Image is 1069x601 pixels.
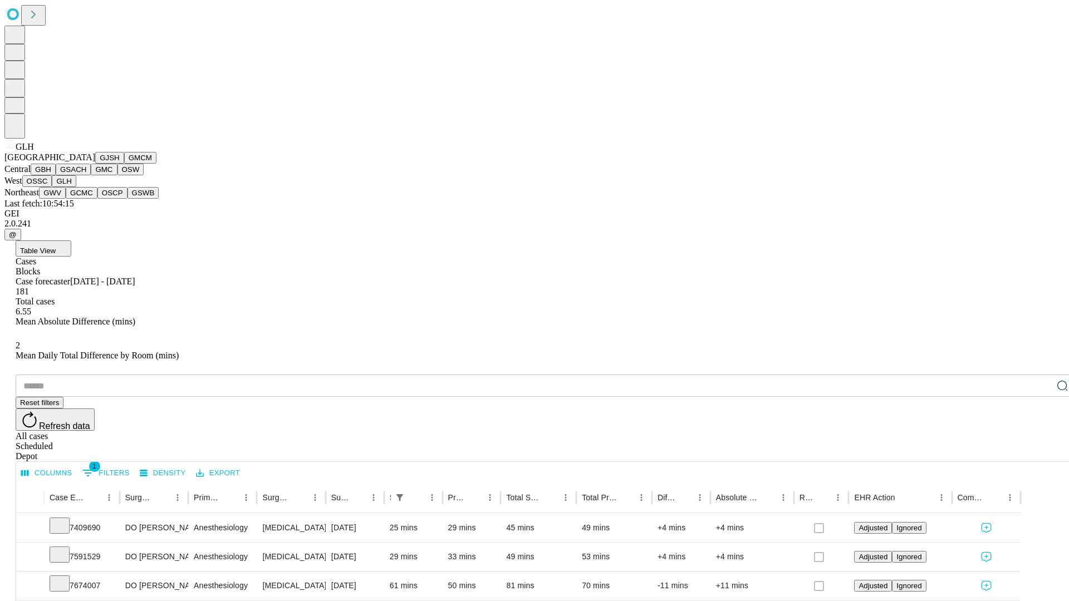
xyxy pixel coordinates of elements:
[307,490,323,505] button: Menu
[16,397,63,408] button: Reset filters
[582,572,646,600] div: 70 mins
[390,514,437,542] div: 25 mins
[448,572,496,600] div: 50 mins
[542,490,558,505] button: Sort
[815,490,830,505] button: Sort
[80,464,133,482] button: Show filters
[22,577,38,596] button: Expand
[52,175,76,187] button: GLH
[4,219,1065,229] div: 2.0.241
[194,572,251,600] div: Anesthesiology
[366,490,381,505] button: Menu
[124,152,156,164] button: GMCM
[194,514,251,542] div: Anesthesiology
[9,230,17,239] span: @
[658,543,705,571] div: +4 mins
[958,493,985,502] div: Comments
[262,543,320,571] div: [MEDICAL_DATA]) W/STENT REMOVAL AND EXCHANGE; INC DILATION, GUIDE WIRE AND [MEDICAL_DATA]
[22,519,38,538] button: Expand
[854,551,892,563] button: Adjusted
[331,572,379,600] div: [DATE]
[892,522,926,534] button: Ignored
[896,582,921,590] span: Ignored
[125,514,183,542] div: DO [PERSON_NAME] B Do
[331,493,349,502] div: Surgery Date
[16,341,20,350] span: 2
[4,188,39,197] span: Northeast
[892,551,926,563] button: Ignored
[262,514,320,542] div: [MEDICAL_DATA] FLEXIBLE PROXIMAL DIAGNOSTIC
[716,572,788,600] div: +11 mins
[392,490,408,505] button: Show filters
[137,465,189,482] button: Density
[582,514,646,542] div: 49 mins
[896,490,912,505] button: Sort
[482,490,498,505] button: Menu
[16,142,34,151] span: GLH
[16,408,95,431] button: Refresh data
[392,490,408,505] div: 1 active filter
[716,493,759,502] div: Absolute Difference
[223,490,238,505] button: Sort
[4,152,95,162] span: [GEOGRAPHIC_DATA]
[859,524,887,532] span: Adjusted
[859,553,887,561] span: Adjusted
[987,490,1002,505] button: Sort
[101,490,117,505] button: Menu
[658,572,705,600] div: -11 mins
[582,493,617,502] div: Total Predicted Duration
[776,490,791,505] button: Menu
[31,164,56,175] button: GBH
[830,490,846,505] button: Menu
[50,543,114,571] div: 7591529
[760,490,776,505] button: Sort
[86,490,101,505] button: Sort
[448,514,496,542] div: 29 mins
[16,317,135,326] span: Mean Absolute Difference (mins)
[70,277,135,286] span: [DATE] - [DATE]
[896,553,921,561] span: Ignored
[56,164,91,175] button: GSACH
[4,199,74,208] span: Last fetch: 10:54:15
[506,514,571,542] div: 45 mins
[39,421,90,431] span: Refresh data
[292,490,307,505] button: Sort
[716,514,788,542] div: +4 mins
[194,543,251,571] div: Anesthesiology
[125,493,153,502] div: Surgeon Name
[390,543,437,571] div: 29 mins
[506,572,571,600] div: 81 mins
[448,493,466,502] div: Predicted In Room Duration
[390,572,437,600] div: 61 mins
[854,522,892,534] button: Adjusted
[154,490,170,505] button: Sort
[800,493,814,502] div: Resolved in EHR
[50,514,114,542] div: 7409690
[125,572,183,600] div: DO [PERSON_NAME] B Do
[128,187,159,199] button: GSWB
[22,175,52,187] button: OSSC
[582,543,646,571] div: 53 mins
[892,580,926,592] button: Ignored
[16,240,71,257] button: Table View
[16,287,29,296] span: 181
[117,164,144,175] button: OSW
[658,514,705,542] div: +4 mins
[350,490,366,505] button: Sort
[20,247,56,255] span: Table View
[331,543,379,571] div: [DATE]
[658,493,675,502] div: Difference
[193,465,243,482] button: Export
[4,164,31,174] span: Central
[4,176,22,185] span: West
[194,493,222,502] div: Primary Service
[170,490,185,505] button: Menu
[854,493,895,502] div: EHR Action
[618,490,634,505] button: Sort
[716,543,788,571] div: +4 mins
[676,490,692,505] button: Sort
[50,493,85,502] div: Case Epic Id
[238,490,254,505] button: Menu
[390,493,391,502] div: Scheduled In Room Duration
[467,490,482,505] button: Sort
